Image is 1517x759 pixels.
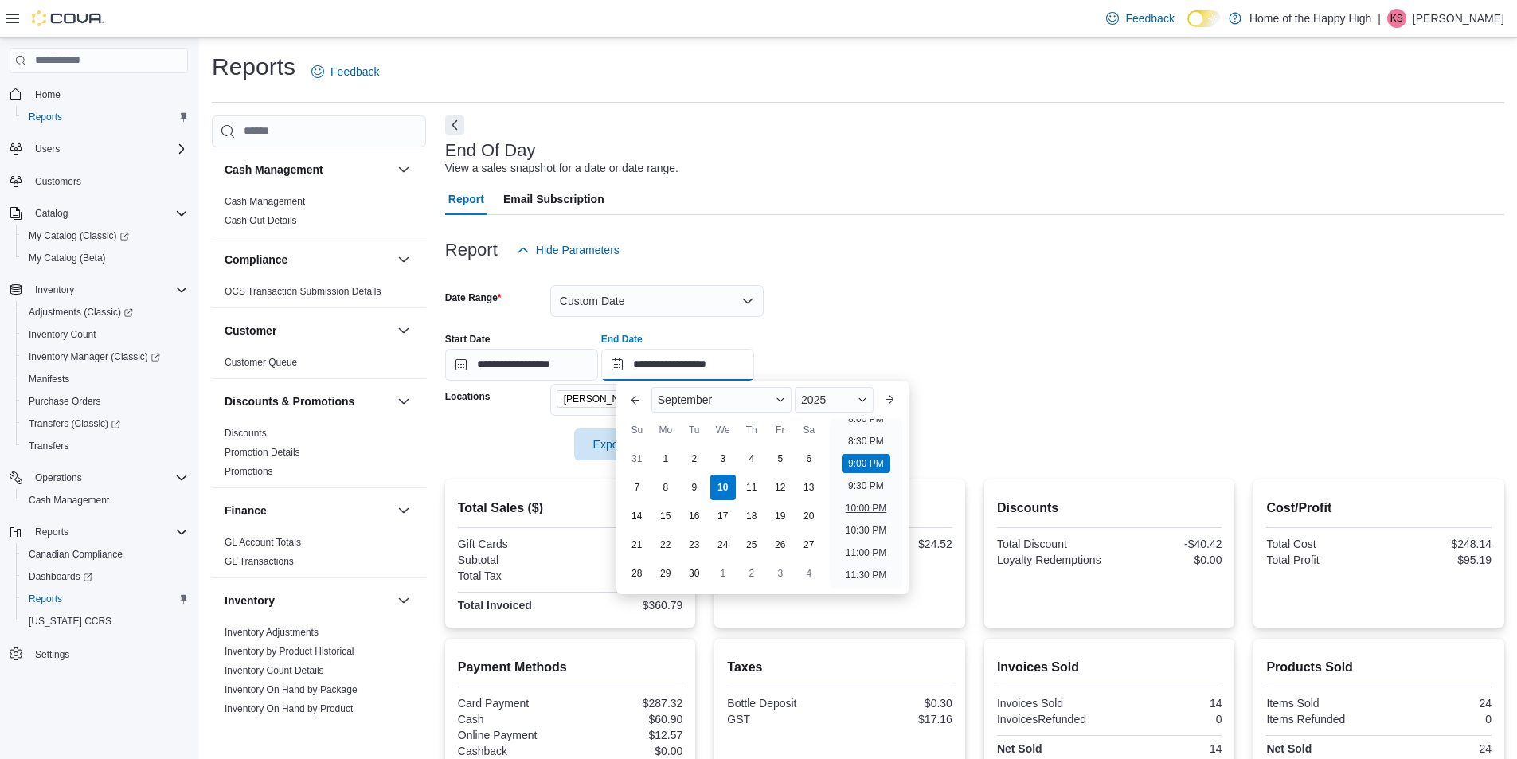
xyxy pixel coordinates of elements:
div: $0.00 [573,538,682,550]
div: day-2 [682,446,707,471]
div: $95.19 [1382,554,1492,566]
a: Promotions [225,466,273,477]
div: Cash Management [212,192,426,237]
div: Sa [796,417,822,443]
button: Cash Management [394,160,413,179]
li: 11:00 PM [839,543,893,562]
a: Reports [22,108,68,127]
div: Customer [212,353,426,378]
label: Date Range [445,291,502,304]
div: Subtotal [458,554,567,566]
span: Users [29,139,188,158]
button: Compliance [225,252,391,268]
h2: Cost/Profit [1266,499,1492,518]
div: 24 [1382,697,1492,710]
a: Reports [22,589,68,608]
button: Canadian Compliance [16,543,194,565]
button: Users [3,138,194,160]
div: Fr [768,417,793,443]
div: Total Tax [458,569,567,582]
div: We [710,417,736,443]
span: Reports [29,111,62,123]
span: Promotion Details [225,446,300,459]
div: $17.16 [843,713,952,726]
a: GL Account Totals [225,537,301,548]
div: Mo [653,417,678,443]
div: day-8 [653,475,678,500]
div: September, 2025 [623,444,823,588]
label: Start Date [445,333,491,346]
button: Reports [16,588,194,610]
a: Customers [29,172,88,191]
a: Cash Management [225,196,305,207]
button: Users [29,139,66,158]
span: [US_STATE] CCRS [29,615,111,628]
span: Inventory On Hand by Package [225,683,358,696]
div: day-7 [624,475,650,500]
strong: Net Sold [1266,742,1312,755]
span: Hide Parameters [536,242,620,258]
button: Discounts & Promotions [394,392,413,411]
div: day-28 [624,561,650,586]
div: Tu [682,417,707,443]
div: $60.90 [573,713,682,726]
li: 9:00 PM [842,454,890,473]
div: -$40.42 [1112,538,1222,550]
span: Discounts [225,427,267,440]
button: Inventory [225,593,391,608]
div: $17.46 [573,569,682,582]
span: Dashboards [29,570,92,583]
div: GST [727,713,836,726]
a: OCS Transaction Submission Details [225,286,381,297]
div: day-16 [682,503,707,529]
div: day-6 [796,446,822,471]
span: Purchase Orders [29,395,101,408]
button: Cash Management [225,162,391,178]
button: Cash Management [16,489,194,511]
h3: Customer [225,323,276,338]
button: Inventory [3,279,194,301]
a: My Catalog (Beta) [22,248,112,268]
span: Export [584,428,654,460]
a: Dashboards [16,565,194,588]
span: Inventory Count [29,328,96,341]
span: My Catalog (Beta) [29,252,106,264]
a: Inventory Adjustments [225,627,319,638]
span: Users [35,143,60,155]
span: Dark Mode [1187,27,1188,28]
li: 8:30 PM [842,432,890,451]
div: day-24 [710,532,736,558]
span: Reports [29,522,188,542]
div: Kaysi Strome [1387,9,1406,28]
h2: Invoices Sold [997,658,1222,677]
div: 24 [1382,742,1492,755]
div: day-26 [768,532,793,558]
div: $12.57 [573,729,682,741]
div: day-10 [710,475,736,500]
button: Catalog [3,202,194,225]
div: Cash [458,713,567,726]
span: Transfers [29,440,68,452]
p: Home of the Happy High [1249,9,1371,28]
div: day-30 [682,561,707,586]
span: Manifests [22,370,188,389]
div: Total Discount [997,538,1106,550]
div: day-25 [739,532,764,558]
span: Inventory Manager (Classic) [29,350,160,363]
div: Loyalty Redemptions [997,554,1106,566]
h2: Discounts [997,499,1222,518]
a: Adjustments (Classic) [16,301,194,323]
span: Inventory [35,284,74,296]
a: Dashboards [22,567,99,586]
a: Feedback [305,56,385,88]
div: Cashback [458,745,567,757]
div: Su [624,417,650,443]
span: Transfers (Classic) [22,414,188,433]
button: Hide Parameters [510,234,626,266]
input: Press the down key to enter a popover containing a calendar. Press the escape key to close the po... [601,349,754,381]
span: Inventory Adjustments [225,626,319,639]
h2: Payment Methods [458,658,683,677]
span: Inventory Count [22,325,188,344]
button: Operations [29,468,88,487]
button: Purchase Orders [16,390,194,413]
